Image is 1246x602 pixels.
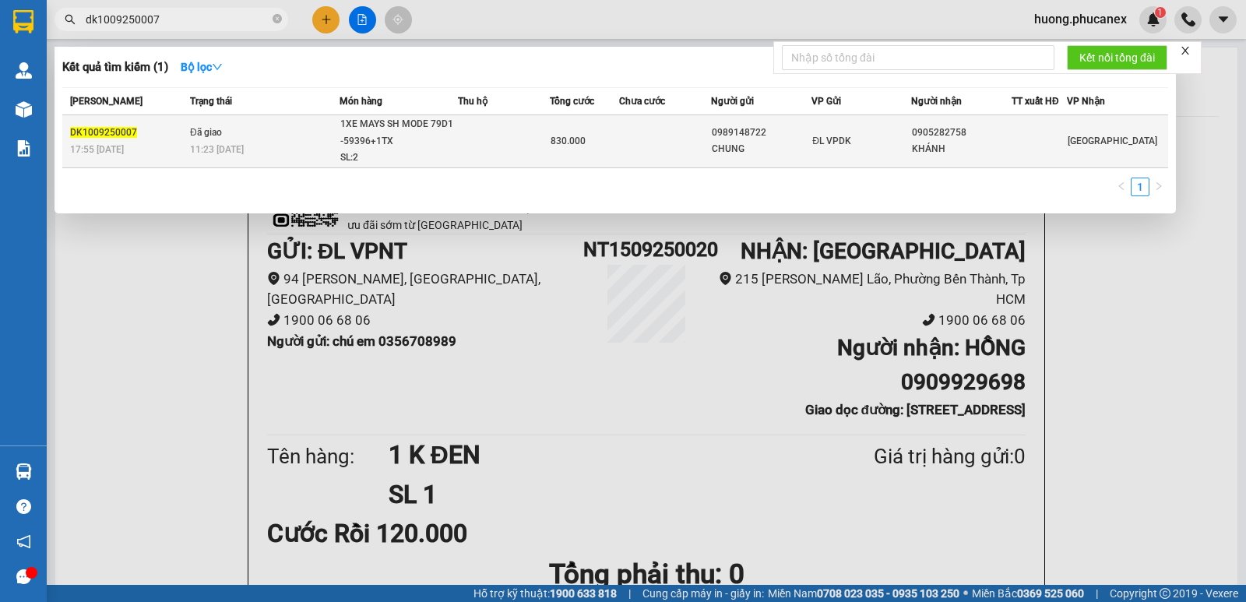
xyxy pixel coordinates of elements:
span: close [1180,45,1191,56]
span: [PERSON_NAME] [70,96,143,107]
button: right [1149,178,1168,196]
span: Chưa cước [619,96,665,107]
span: close-circle [273,12,282,27]
span: VP Gửi [811,96,841,107]
button: Kết nối tổng đài [1067,45,1167,70]
div: CHUNG [712,141,811,157]
img: warehouse-icon [16,62,32,79]
b: [DOMAIN_NAME] [131,59,214,72]
span: notification [16,534,31,549]
span: Món hàng [340,96,382,107]
span: Thu hộ [458,96,487,107]
button: Bộ lọcdown [168,55,235,79]
span: 17:55 [DATE] [70,144,124,155]
img: warehouse-icon [16,463,32,480]
span: close-circle [273,14,282,23]
b: Gửi khách hàng [96,23,154,96]
span: [GEOGRAPHIC_DATA] [1068,136,1157,146]
img: logo-vxr [13,10,33,33]
span: question-circle [16,499,31,514]
span: DK1009250007 [70,127,137,138]
div: 0989148722 [712,125,811,141]
span: Người gửi [711,96,754,107]
li: (c) 2017 [131,74,214,93]
li: Previous Page [1112,178,1131,196]
input: Nhập số tổng đài [782,45,1054,70]
span: left [1117,181,1126,191]
span: right [1154,181,1163,191]
b: Phúc An Express [19,100,81,201]
div: 1XE MAYS SH MODE 79D1 -59396+1TX [340,116,457,150]
li: 1 [1131,178,1149,196]
span: Người nhận [911,96,962,107]
span: ĐL VPDK [812,136,851,146]
div: SL: 2 [340,150,457,167]
img: logo.jpg [169,19,206,57]
span: VP Nhận [1067,96,1105,107]
span: search [65,14,76,25]
span: TT xuất HĐ [1012,96,1059,107]
img: logo.jpg [19,19,97,97]
span: Đã giao [190,127,222,138]
span: Trạng thái [190,96,232,107]
input: Tìm tên, số ĐT hoặc mã đơn [86,11,269,28]
span: message [16,569,31,584]
h3: Kết quả tìm kiếm ( 1 ) [62,59,168,76]
div: KHÁNH [912,141,1011,157]
a: 1 [1132,178,1149,195]
span: Kết nối tổng đài [1079,49,1155,66]
span: 830.000 [551,136,586,146]
div: 0905282758 [912,125,1011,141]
button: left [1112,178,1131,196]
span: Tổng cước [550,96,594,107]
img: warehouse-icon [16,101,32,118]
span: 11:23 [DATE] [190,144,244,155]
img: solution-icon [16,140,32,157]
strong: Bộ lọc [181,61,223,73]
li: Next Page [1149,178,1168,196]
span: down [212,62,223,72]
